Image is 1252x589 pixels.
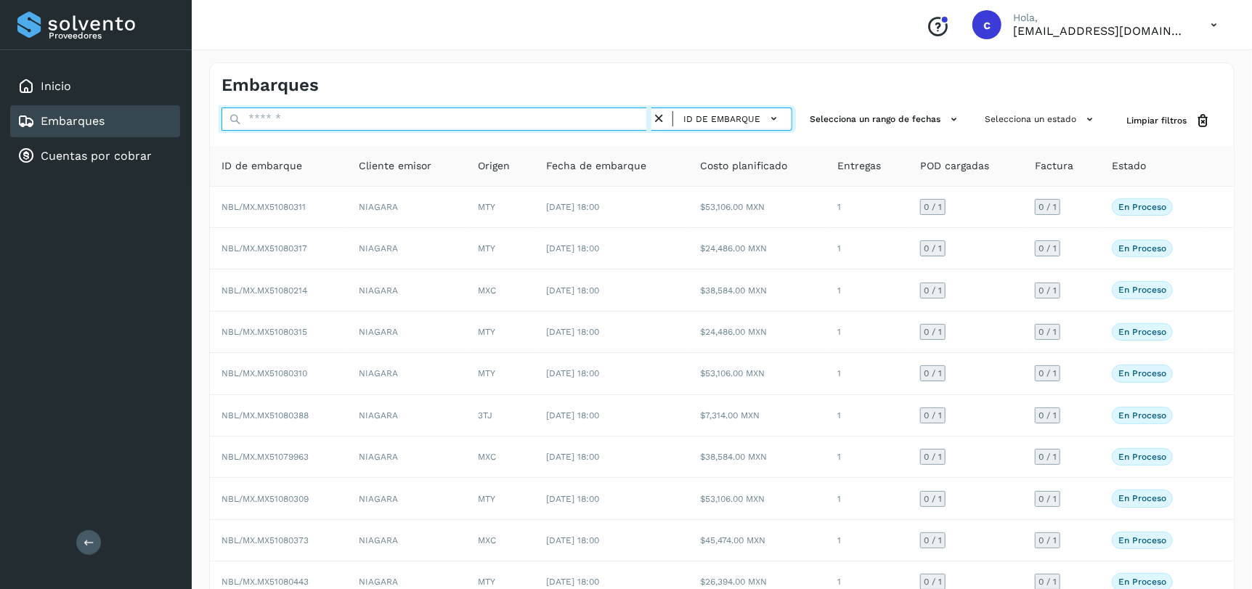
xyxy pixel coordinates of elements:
[466,478,534,519] td: MTY
[347,353,466,394] td: NIAGARA
[688,269,826,311] td: $38,584.00 MXN
[347,436,466,478] td: NIAGARA
[1038,411,1057,420] span: 0 / 1
[1118,243,1166,253] p: En proceso
[547,158,647,174] span: Fecha de embarque
[826,436,908,478] td: 1
[688,312,826,353] td: $24,486.00 MXN
[1118,535,1166,545] p: En proceso
[826,478,908,519] td: 1
[1038,328,1057,336] span: 0 / 1
[1035,158,1073,174] span: Factura
[924,328,942,336] span: 0 / 1
[924,244,942,253] span: 0 / 1
[466,353,534,394] td: MTY
[920,158,989,174] span: POD cargadas
[221,368,307,378] span: NBL/MX.MX51080310
[1118,202,1166,212] p: En proceso
[1118,368,1166,378] p: En proceso
[688,187,826,228] td: $53,106.00 MXN
[466,395,534,436] td: 3TJ
[826,353,908,394] td: 1
[221,158,302,174] span: ID de embarque
[547,577,600,587] span: [DATE] 18:00
[466,187,534,228] td: MTY
[826,395,908,436] td: 1
[466,520,534,561] td: MXC
[221,410,309,421] span: NBL/MX.MX51080388
[347,269,466,311] td: NIAGARA
[1118,577,1166,587] p: En proceso
[826,312,908,353] td: 1
[221,75,319,96] h4: Embarques
[1038,577,1057,586] span: 0 / 1
[547,452,600,462] span: [DATE] 18:00
[688,353,826,394] td: $53,106.00 MXN
[1126,114,1187,127] span: Limpiar filtros
[221,202,306,212] span: NBL/MX.MX51080311
[924,411,942,420] span: 0 / 1
[347,312,466,353] td: NIAGARA
[1013,12,1187,24] p: Hola,
[1115,107,1222,134] button: Limpiar filtros
[221,243,307,253] span: NBL/MX.MX51080317
[221,494,309,504] span: NBL/MX.MX51080309
[547,202,600,212] span: [DATE] 18:00
[547,535,600,545] span: [DATE] 18:00
[359,158,431,174] span: Cliente emisor
[688,436,826,478] td: $38,584.00 MXN
[478,158,510,174] span: Origen
[547,285,600,296] span: [DATE] 18:00
[688,478,826,519] td: $53,106.00 MXN
[1112,158,1146,174] span: Estado
[347,228,466,269] td: NIAGARA
[41,79,71,93] a: Inicio
[1013,24,1187,38] p: cuentasespeciales8_met@castores.com.mx
[49,31,174,41] p: Proveedores
[547,368,600,378] span: [DATE] 18:00
[679,108,786,129] button: ID de embarque
[924,495,942,503] span: 0 / 1
[924,577,942,586] span: 0 / 1
[924,452,942,461] span: 0 / 1
[466,228,534,269] td: MTY
[1038,203,1057,211] span: 0 / 1
[347,187,466,228] td: NIAGARA
[826,520,908,561] td: 1
[1038,452,1057,461] span: 0 / 1
[347,520,466,561] td: NIAGARA
[924,369,942,378] span: 0 / 1
[10,70,180,102] div: Inicio
[826,269,908,311] td: 1
[837,158,881,174] span: Entregas
[826,228,908,269] td: 1
[547,494,600,504] span: [DATE] 18:00
[347,478,466,519] td: NIAGARA
[1118,452,1166,462] p: En proceso
[924,536,942,545] span: 0 / 1
[41,149,152,163] a: Cuentas por cobrar
[547,410,600,421] span: [DATE] 18:00
[221,452,309,462] span: NBL/MX.MX51079963
[466,269,534,311] td: MXC
[466,436,534,478] td: MXC
[1118,493,1166,503] p: En proceso
[10,140,180,172] div: Cuentas por cobrar
[924,286,942,295] span: 0 / 1
[979,107,1103,131] button: Selecciona un estado
[347,395,466,436] td: NIAGARA
[1118,285,1166,295] p: En proceso
[1118,410,1166,421] p: En proceso
[466,312,534,353] td: MTY
[221,285,307,296] span: NBL/MX.MX51080214
[688,228,826,269] td: $24,486.00 MXN
[1118,327,1166,337] p: En proceso
[1038,495,1057,503] span: 0 / 1
[924,203,942,211] span: 0 / 1
[221,535,309,545] span: NBL/MX.MX51080373
[700,158,787,174] span: Costo planificado
[804,107,967,131] button: Selecciona un rango de fechas
[10,105,180,137] div: Embarques
[547,327,600,337] span: [DATE] 18:00
[221,327,307,337] span: NBL/MX.MX51080315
